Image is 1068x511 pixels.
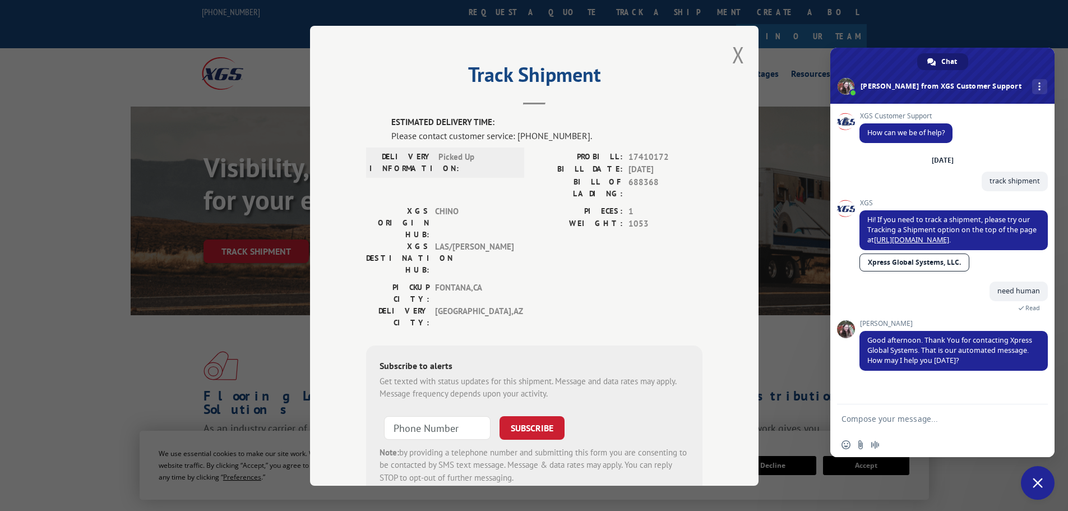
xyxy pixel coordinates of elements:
div: More channels [1032,79,1047,94]
div: Subscribe to alerts [380,358,689,375]
label: XGS ORIGIN HUB: [366,205,429,240]
label: PICKUP CITY: [366,281,429,305]
div: Close chat [1021,466,1055,500]
h2: Track Shipment [366,67,702,88]
span: Insert an emoji [842,440,850,449]
span: XGS Customer Support [859,112,953,120]
span: CHINO [435,205,511,240]
label: BILL OF LADING: [534,176,623,199]
span: XGS [859,199,1048,207]
span: Picked Up [438,150,514,174]
input: Phone Number [384,416,491,439]
label: ESTIMATED DELIVERY TIME: [391,116,702,129]
span: Read [1025,304,1040,312]
span: [GEOGRAPHIC_DATA] , AZ [435,305,511,328]
span: 17410172 [628,150,702,163]
label: PIECES: [534,205,623,218]
span: Send a file [856,440,865,449]
div: by providing a telephone number and submitting this form you are consenting to be contacted by SM... [380,446,689,484]
span: How can we be of help? [867,128,945,137]
span: Hi! If you need to track a shipment, please try our Tracking a Shipment option on the top of the ... [867,215,1037,245]
span: [PERSON_NAME] [859,320,1048,328]
span: [DATE] [628,163,702,176]
span: track shipment [990,176,1040,186]
span: 1053 [628,218,702,231]
strong: Note: [380,446,399,457]
label: WEIGHT: [534,218,623,231]
label: DELIVERY INFORMATION: [369,150,433,174]
span: Audio message [871,440,880,449]
label: BILL DATE: [534,163,623,176]
span: FONTANA , CA [435,281,511,305]
span: Chat [941,53,957,70]
div: [DATE] [932,157,954,164]
textarea: Compose your message... [842,414,1019,424]
div: Please contact customer service: [PHONE_NUMBER]. [391,128,702,142]
button: SUBSCRIBE [500,416,565,439]
span: Good afternoon. Thank You for contacting Xpress Global Systems. That is our automated message. Ho... [867,335,1032,365]
div: Get texted with status updates for this shipment. Message and data rates may apply. Message frequ... [380,375,689,400]
label: DELIVERY CITY: [366,305,429,328]
span: need human [997,286,1040,296]
span: 1 [628,205,702,218]
div: Chat [917,53,968,70]
label: XGS DESTINATION HUB: [366,240,429,275]
span: LAS/[PERSON_NAME] [435,240,511,275]
span: 688368 [628,176,702,199]
a: Xpress Global Systems, LLC. [859,254,969,271]
label: PROBILL: [534,150,623,163]
a: [URL][DOMAIN_NAME] [874,235,949,245]
button: Close modal [732,40,745,70]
